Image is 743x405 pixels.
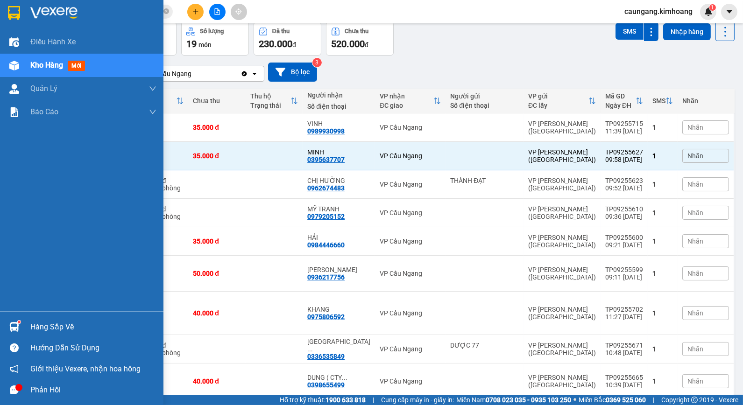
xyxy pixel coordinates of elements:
[380,237,441,245] div: VP Cầu Ngang
[652,152,673,160] div: 1
[721,4,737,20] button: caret-down
[307,266,370,273] div: KIM PHÙNG
[687,270,703,277] span: Nhãn
[375,89,446,113] th: Toggle SortBy
[193,124,241,131] div: 35.000 đ
[605,342,643,349] div: TP09255671
[663,23,711,40] button: Nhập hàng
[246,89,303,113] th: Toggle SortBy
[307,127,345,135] div: 0989930998
[605,184,643,192] div: 09:52 [DATE]
[605,266,643,273] div: TP09255599
[652,345,673,353] div: 1
[616,23,644,40] button: SMS
[241,70,248,77] svg: Clear value
[10,385,19,394] span: message
[605,241,643,249] div: 09:21 [DATE]
[193,152,241,160] div: 35.000 đ
[687,309,703,317] span: Nhãn
[307,120,370,127] div: VINH
[456,395,571,405] span: Miền Nam
[652,181,673,188] div: 1
[280,395,366,405] span: Hỗ trợ kỹ thuật:
[18,321,21,323] sup: 1
[605,92,636,100] div: Mã GD
[380,309,441,317] div: VP Cầu Ngang
[307,306,370,313] div: KHANG
[30,383,156,397] div: Phản hồi
[652,237,673,245] div: 1
[235,8,242,15] span: aim
[186,38,197,49] span: 19
[10,343,19,352] span: question-circle
[31,5,108,14] strong: BIÊN NHẬN GỬI HÀNG
[331,38,365,49] span: 520.000
[30,83,57,94] span: Quản Lý
[9,322,19,332] img: warehouse-icon
[307,241,345,249] div: 0984446660
[30,61,63,70] span: Kho hàng
[687,152,703,160] span: Nhãn
[605,349,643,356] div: 10:48 [DATE]
[687,181,703,188] span: Nhãn
[307,205,370,213] div: MỸ TRANH
[307,91,370,99] div: Người nhận
[193,97,241,105] div: Chưa thu
[268,63,317,82] button: Bộ lọc
[486,396,571,404] strong: 0708 023 035 - 0935 103 250
[326,22,394,56] button: Chưa thu520.000đ
[605,177,643,184] div: TP09255623
[307,374,370,381] div: DUNG ( CTY GIA HƯNG)
[149,85,156,92] span: down
[380,270,441,277] div: VP Cầu Ngang
[573,398,576,402] span: ⚪️
[307,148,370,156] div: MINH
[307,177,370,184] div: CHỊ HƯỜNG
[687,345,703,353] span: Nhãn
[250,92,290,100] div: Thu hộ
[380,181,441,188] div: VP Cầu Ngang
[380,124,441,131] div: VP Cầu Ngang
[365,41,368,49] span: đ
[711,4,714,11] span: 1
[4,18,87,36] span: VP [PERSON_NAME] ([GEOGRAPHIC_DATA]) -
[687,124,703,131] span: Nhãn
[9,61,19,70] img: warehouse-icon
[652,270,673,277] div: 1
[292,41,296,49] span: đ
[30,341,156,355] div: Hướng dẫn sử dụng
[10,364,19,373] span: notification
[50,50,75,59] span: THẮNG
[380,209,441,216] div: VP Cầu Ngang
[528,374,596,389] div: VP [PERSON_NAME] ([GEOGRAPHIC_DATA])
[725,7,734,16] span: caret-down
[307,345,313,353] span: ...
[8,6,20,20] img: logo-vxr
[652,97,665,105] div: SMS
[691,397,698,403] span: copyright
[163,7,169,16] span: close-circle
[652,124,673,131] div: 1
[528,120,596,135] div: VP [PERSON_NAME] ([GEOGRAPHIC_DATA])
[9,84,19,94] img: warehouse-icon
[214,8,220,15] span: file-add
[312,58,322,67] sup: 3
[307,213,345,220] div: 0979205152
[687,209,703,216] span: Nhãn
[193,377,241,385] div: 40.000 đ
[528,92,588,100] div: VP gửi
[193,309,241,317] div: 40.000 đ
[193,270,241,277] div: 50.000 đ
[4,61,75,70] span: GIAO:
[345,28,368,35] div: Chưa thu
[30,106,58,118] span: Báo cáo
[307,156,345,163] div: 0395637707
[450,92,519,100] div: Người gửi
[617,6,700,17] span: caungang.kimhoang
[192,8,199,15] span: plus
[231,4,247,20] button: aim
[380,152,441,160] div: VP Cầu Ngang
[648,89,678,113] th: Toggle SortBy
[528,266,596,281] div: VP [PERSON_NAME] ([GEOGRAPHIC_DATA])
[4,50,75,59] span: 0946966752 -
